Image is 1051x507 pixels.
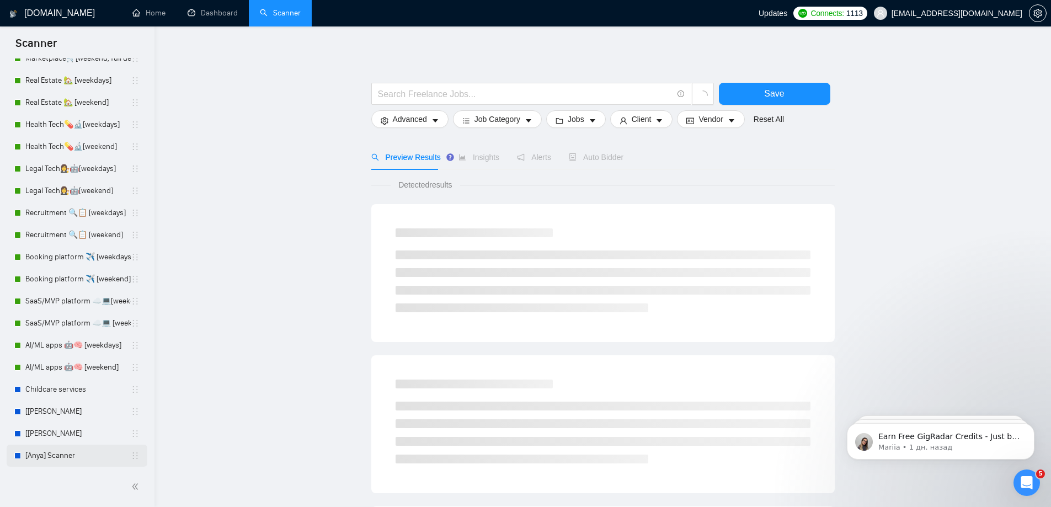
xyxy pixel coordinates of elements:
span: holder [131,253,140,261]
span: holder [131,120,140,129]
li: Real Estate 🏡 [weekend] [7,92,147,114]
input: Search Freelance Jobs... [378,87,673,101]
span: holder [131,275,140,284]
a: [[PERSON_NAME] [25,423,131,445]
span: area-chart [458,153,466,161]
span: bars [462,116,470,125]
span: Updates [759,9,787,18]
span: Job Category [474,113,520,125]
button: setting [1029,4,1047,22]
li: Legal Tech👩‍⚖️🤖[weekdays] [7,158,147,180]
a: Booking platform ✈️ [weekend] [25,268,131,290]
li: [Igor] Scanner [7,401,147,423]
span: holder [131,407,140,416]
img: upwork-logo.png [798,9,807,18]
span: caret-down [589,116,596,125]
a: SaaS/MVP platform ☁️💻 [weekend] [25,312,131,334]
li: [Angelina] Scanner [7,423,147,445]
iframe: Intercom notifications сообщение [830,400,1051,477]
span: Scanner [7,35,66,58]
span: caret-down [431,116,439,125]
span: user [877,9,884,17]
span: holder [131,297,140,306]
span: Advanced [393,113,427,125]
button: folderJobscaret-down [546,110,606,128]
span: loading [698,90,708,100]
span: holder [131,186,140,195]
li: Marketplace🛒[weekend, full description] [7,47,147,70]
img: logo [9,5,17,23]
a: Recruitment 🔍📋 [weekend] [25,224,131,246]
span: 5 [1036,469,1045,478]
button: Save [719,83,830,105]
a: Booking platform ✈️ [weekdays] [25,246,131,268]
span: Preview Results [371,153,441,162]
a: Recruitment 🔍📋 [weekdays] [25,202,131,224]
span: holder [131,385,140,394]
span: Insights [458,153,499,162]
span: holder [131,164,140,173]
li: Real Estate 🏡 [weekdays] [7,70,147,92]
a: [Anya] Scanner [25,445,131,467]
li: Legal Tech👩‍⚖️🤖[weekend] [7,180,147,202]
a: AI/ML apps 🤖🧠 [weekdays] [25,334,131,356]
li: Childcare services [7,378,147,401]
span: Connects: [810,7,844,19]
li: Recruitment 🔍📋 [weekdays] [7,202,147,224]
li: AI/ML apps 🤖🧠 [weekdays] [7,334,147,356]
li: Booking platform ✈️ [weekend] [7,268,147,290]
span: setting [381,116,388,125]
a: Real Estate 🏡 [weekdays] [25,70,131,92]
span: holder [131,451,140,460]
a: AI/ML apps 🤖🧠 [weekend] [25,356,131,378]
span: holder [131,363,140,372]
a: [[PERSON_NAME] [25,401,131,423]
span: Auto Bidder [569,153,623,162]
span: Client [632,113,652,125]
span: user [620,116,627,125]
a: Reset All [754,113,784,125]
span: search [371,153,379,161]
span: caret-down [655,116,663,125]
span: holder [131,319,140,328]
li: Booking platform ✈️ [weekdays] [7,246,147,268]
span: idcard [686,116,694,125]
a: Marketplace🛒[weekend, full description] [25,47,131,70]
a: Legal Tech👩‍⚖️🤖[weekend] [25,180,131,202]
span: holder [131,142,140,151]
span: holder [131,429,140,438]
a: Real Estate 🏡 [weekend] [25,92,131,114]
span: robot [569,153,577,161]
li: SaaS/MVP platform ☁️💻 [weekend] [7,312,147,334]
div: Tooltip anchor [445,152,455,162]
li: Health Tech💊🔬[weekdays] [7,114,147,136]
span: Alerts [517,153,551,162]
span: Save [764,87,784,100]
span: Vendor [698,113,723,125]
span: 1113 [846,7,863,19]
span: folder [556,116,563,125]
a: dashboardDashboard [188,8,238,18]
li: AI/ML apps 🤖🧠 [weekend] [7,356,147,378]
button: barsJob Categorycaret-down [453,110,542,128]
li: Recruitment 🔍📋 [weekend] [7,224,147,246]
span: holder [131,98,140,107]
span: info-circle [677,90,685,98]
a: homeHome [132,8,166,18]
a: Legal Tech👩‍⚖️🤖[weekdays] [25,158,131,180]
a: SaaS/MVP platform ☁️💻[weekdays] [25,290,131,312]
span: Detected results [391,179,460,191]
li: Health Tech💊🔬[weekend] [7,136,147,158]
button: userClientcaret-down [610,110,673,128]
span: caret-down [525,116,532,125]
a: Childcare services [25,378,131,401]
span: holder [131,231,140,239]
a: setting [1029,9,1047,18]
span: holder [131,54,140,63]
iframe: Intercom live chat [1013,469,1040,496]
a: searchScanner [260,8,301,18]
